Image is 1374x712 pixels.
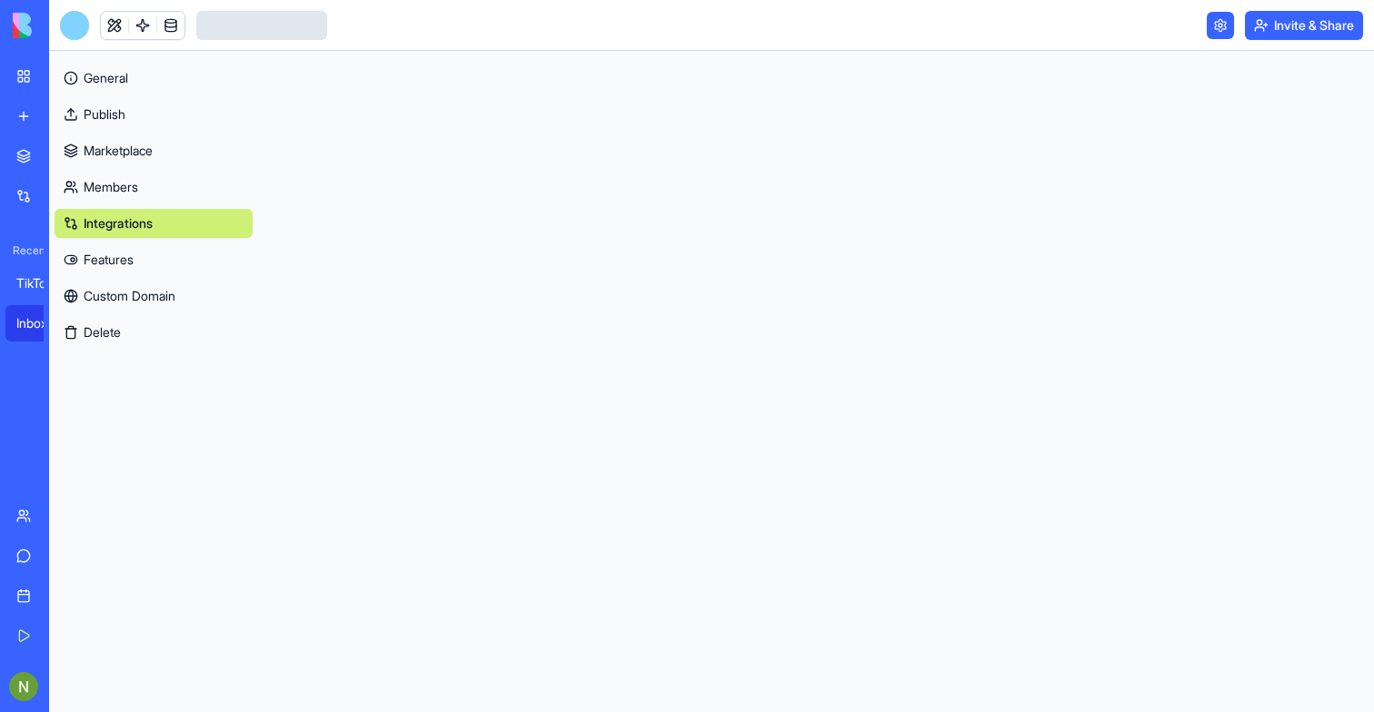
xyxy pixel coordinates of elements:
button: Delete [55,318,253,347]
img: ACg8ocJd-aovskpaOrMdWdnssmdGc9aDTLMfbDe5E_qUIAhqS8vtWA=s96-c [9,672,38,701]
div: TikTok Pixel Privacy Analyzer [16,274,67,292]
button: Invite & Share [1245,11,1363,40]
a: Members [55,173,253,202]
a: Features [55,245,253,274]
img: logo [13,13,125,38]
div: InboxLawyer [16,314,67,332]
span: Recent [5,243,44,258]
a: Integrations [55,209,253,238]
a: Publish [55,100,253,129]
a: TikTok Pixel Privacy Analyzer [5,265,78,302]
a: Custom Domain [55,282,253,311]
a: InboxLawyer [5,305,78,341]
a: Marketplace [55,136,253,165]
a: General [55,64,253,93]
